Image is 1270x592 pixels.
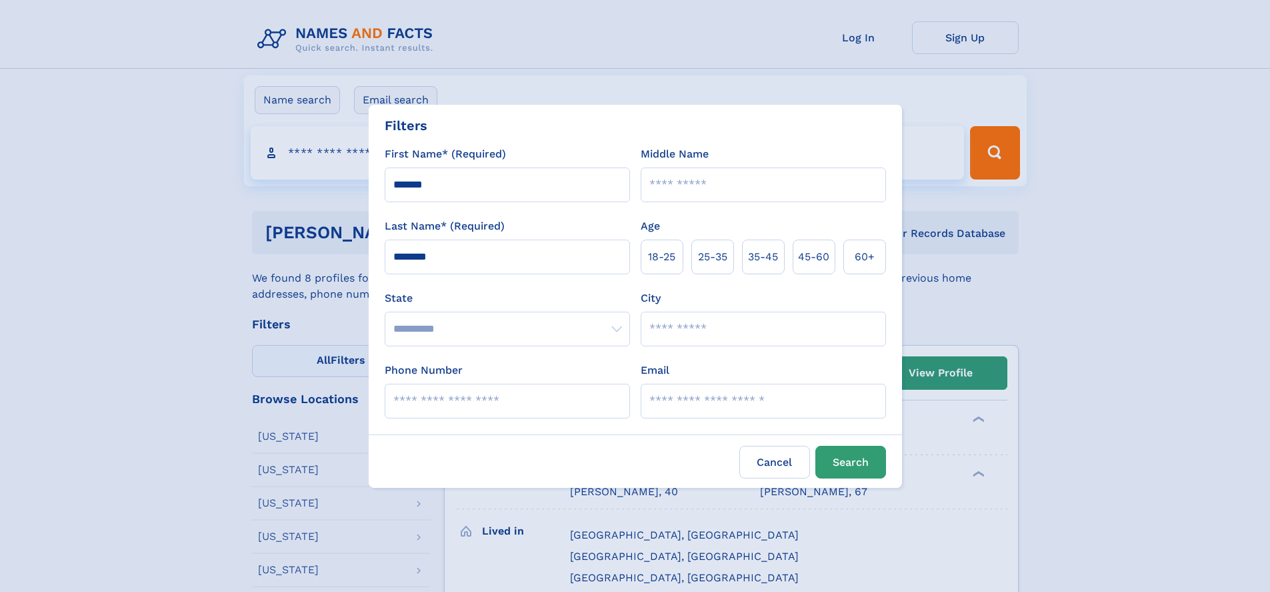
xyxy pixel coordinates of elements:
[748,249,778,265] span: 35‑45
[641,290,661,306] label: City
[641,146,709,162] label: Middle Name
[648,249,675,265] span: 18‑25
[641,362,669,378] label: Email
[739,446,810,479] label: Cancel
[385,146,506,162] label: First Name* (Required)
[641,218,660,234] label: Age
[798,249,829,265] span: 45‑60
[855,249,875,265] span: 60+
[385,290,630,306] label: State
[698,249,727,265] span: 25‑35
[385,362,463,378] label: Phone Number
[385,115,427,135] div: Filters
[815,446,886,479] button: Search
[385,218,505,234] label: Last Name* (Required)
